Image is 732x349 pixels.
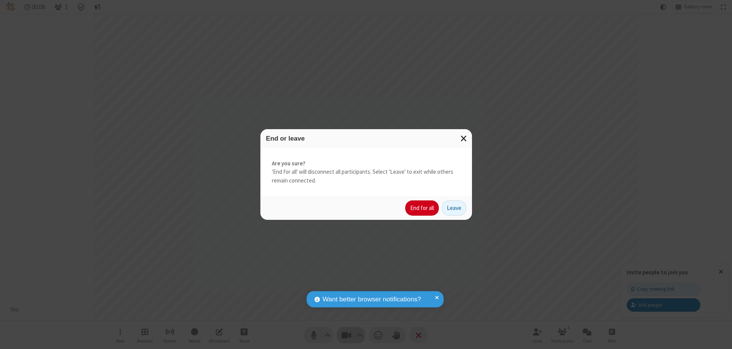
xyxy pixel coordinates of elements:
strong: Are you sure? [272,159,461,168]
button: End for all [405,200,439,216]
div: 'End for all' will disconnect all participants. Select 'Leave' to exit while others remain connec... [260,148,472,197]
span: Want better browser notifications? [323,295,421,304]
button: Close modal [456,129,472,148]
button: Leave [442,200,466,216]
h3: End or leave [266,135,466,142]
